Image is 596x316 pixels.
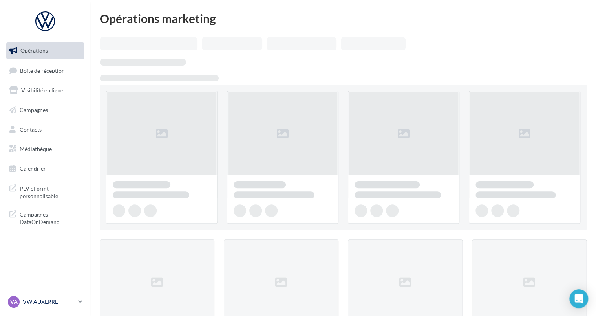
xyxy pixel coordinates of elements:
a: Calendrier [5,160,86,177]
p: VW AUXERRE [23,298,75,306]
span: Campagnes DataOnDemand [20,209,81,226]
a: Contacts [5,121,86,138]
a: Médiathèque [5,141,86,157]
a: Boîte de réception [5,62,86,79]
a: PLV et print personnalisable [5,180,86,203]
div: Opérations marketing [100,13,587,24]
span: Médiathèque [20,145,52,152]
a: VA VW AUXERRE [6,294,84,309]
span: PLV et print personnalisable [20,183,81,200]
span: Boîte de réception [20,67,65,73]
span: Campagnes [20,107,48,113]
a: Campagnes [5,102,86,118]
a: Opérations [5,42,86,59]
span: VA [10,298,18,306]
div: Open Intercom Messenger [569,289,588,308]
span: Calendrier [20,165,46,172]
span: Visibilité en ligne [21,87,63,94]
a: Campagnes DataOnDemand [5,206,86,229]
span: Opérations [20,47,48,54]
span: Contacts [20,126,42,132]
a: Visibilité en ligne [5,82,86,99]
